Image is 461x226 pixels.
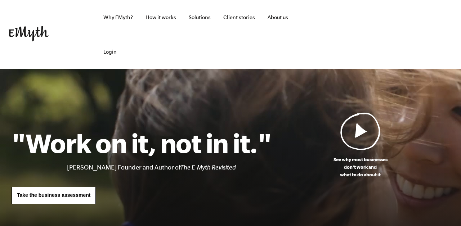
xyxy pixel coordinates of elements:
a: See why most businessesdon't work andwhat to do about it [271,112,449,178]
li: [PERSON_NAME] Founder and Author of [67,162,271,173]
a: Login [98,35,122,69]
iframe: Chat Widget [425,191,461,226]
iframe: Embedded CTA [377,27,452,42]
i: The E-Myth Revisited [180,164,236,171]
p: See why most businesses don't work and what to do about it [271,156,449,178]
span: Take the business assessment [17,192,90,198]
img: Play Video [340,112,381,150]
h1: "Work on it, not in it." [12,127,271,159]
iframe: Embedded CTA [297,27,373,42]
img: EMyth [9,26,49,41]
a: Take the business assessment [12,187,96,204]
